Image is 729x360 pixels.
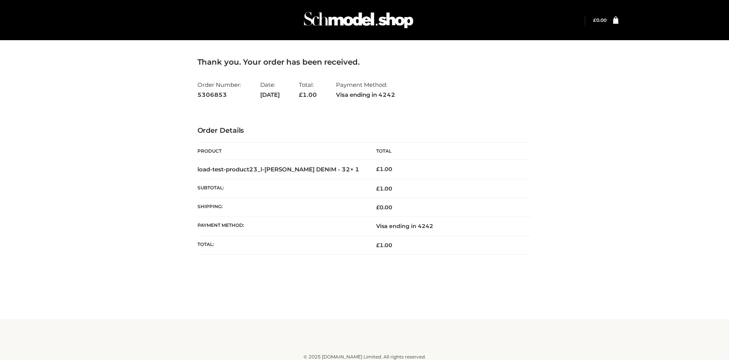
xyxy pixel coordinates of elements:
[376,166,392,173] bdi: 1.00
[197,127,532,135] h3: Order Details
[376,185,380,192] span: £
[336,90,395,100] strong: Visa ending in 4242
[260,78,280,101] li: Date:
[365,217,532,236] td: Visa ending in 4242
[376,242,392,249] span: 1.00
[376,242,380,249] span: £
[260,90,280,100] strong: [DATE]
[593,17,607,23] bdi: 0.00
[197,78,241,101] li: Order Number:
[197,166,359,173] strong: load-test-product23_l-[PERSON_NAME] DENIM - 32
[376,185,392,192] span: 1.00
[376,204,392,211] bdi: 0.00
[197,57,532,67] h3: Thank you. Your order has been received.
[365,143,532,160] th: Total
[376,204,380,211] span: £
[301,5,416,35] img: Schmodel Admin 964
[197,198,365,217] th: Shipping:
[593,17,607,23] a: £0.00
[350,166,359,173] strong: × 1
[197,236,365,254] th: Total:
[336,78,395,101] li: Payment Method:
[197,217,365,236] th: Payment method:
[299,78,317,101] li: Total:
[197,90,241,100] strong: 5306853
[299,91,317,98] span: 1.00
[299,91,303,98] span: £
[197,143,365,160] th: Product
[376,166,380,173] span: £
[197,179,365,198] th: Subtotal:
[593,17,596,23] span: £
